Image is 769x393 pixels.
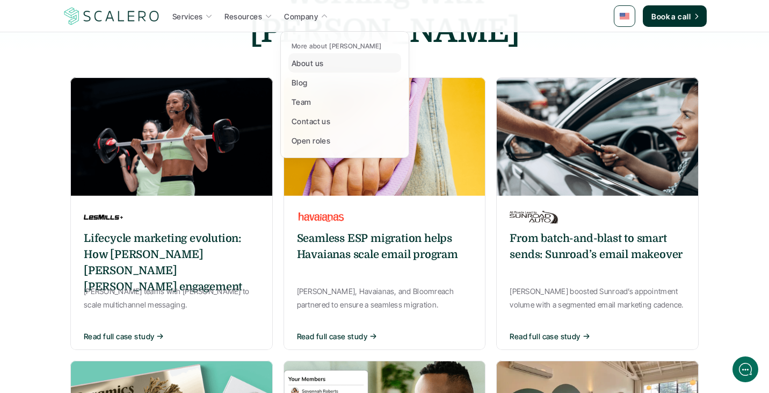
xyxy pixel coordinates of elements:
[70,77,273,350] a: Lifecycle marketing evolution: How [PERSON_NAME] [PERSON_NAME] [PERSON_NAME] engagement[PERSON_NA...
[292,42,382,50] p: More about [PERSON_NAME]
[496,77,699,350] a: From batch-and-blast to smart sends: Sunroad’s email makeover[PERSON_NAME] boosted Sunroad’s appo...
[16,72,199,123] h2: Let us know if we can help with lifecycle marketing.
[17,142,198,164] button: New conversation
[69,149,129,158] span: New conversation
[288,131,401,150] a: Open roles
[288,73,401,92] a: Blog
[84,284,259,311] p: [PERSON_NAME] teams with [PERSON_NAME] to scale multichannel messaging.
[16,52,199,69] h1: Hi! Welcome to [GEOGRAPHIC_DATA].
[288,111,401,131] a: Contact us
[510,284,685,311] p: [PERSON_NAME] boosted Sunroad’s appointment volume with a segmented email marketing cadence.
[84,331,154,342] p: Read full case study
[90,324,136,331] span: We run on Gist
[292,135,330,146] p: Open roles
[510,331,580,342] p: Read full case study
[288,92,401,111] a: Team
[284,11,318,22] p: Company
[292,116,330,127] p: Contact us
[297,331,473,342] button: Read full case study
[292,96,311,108] p: Team
[651,11,691,22] p: Book a call
[172,11,202,22] p: Services
[284,77,486,350] a: Seamless ESP migration helps Havaianas scale email program[PERSON_NAME], Havaianas, and Bloomreac...
[297,331,367,342] p: Read full case study
[643,5,707,27] a: Book a call
[510,231,685,263] h6: From batch-and-blast to smart sends: Sunroad’s email makeover
[297,231,473,263] h6: Seamless ESP migration helps Havaianas scale email program
[292,77,308,88] p: Blog
[84,331,259,342] button: Read full case study
[292,58,323,69] p: About us
[62,6,161,26] img: Scalero company logo
[288,53,401,73] a: About us
[84,231,259,295] h6: Lifecycle marketing evolution: How [PERSON_NAME] [PERSON_NAME] [PERSON_NAME] engagement
[224,11,262,22] p: Resources
[510,331,685,342] button: Read full case study
[732,356,758,382] iframe: gist-messenger-bubble-iframe
[297,284,473,311] p: [PERSON_NAME], Havaianas, and Bloomreach partnered to ensure a seamless migration.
